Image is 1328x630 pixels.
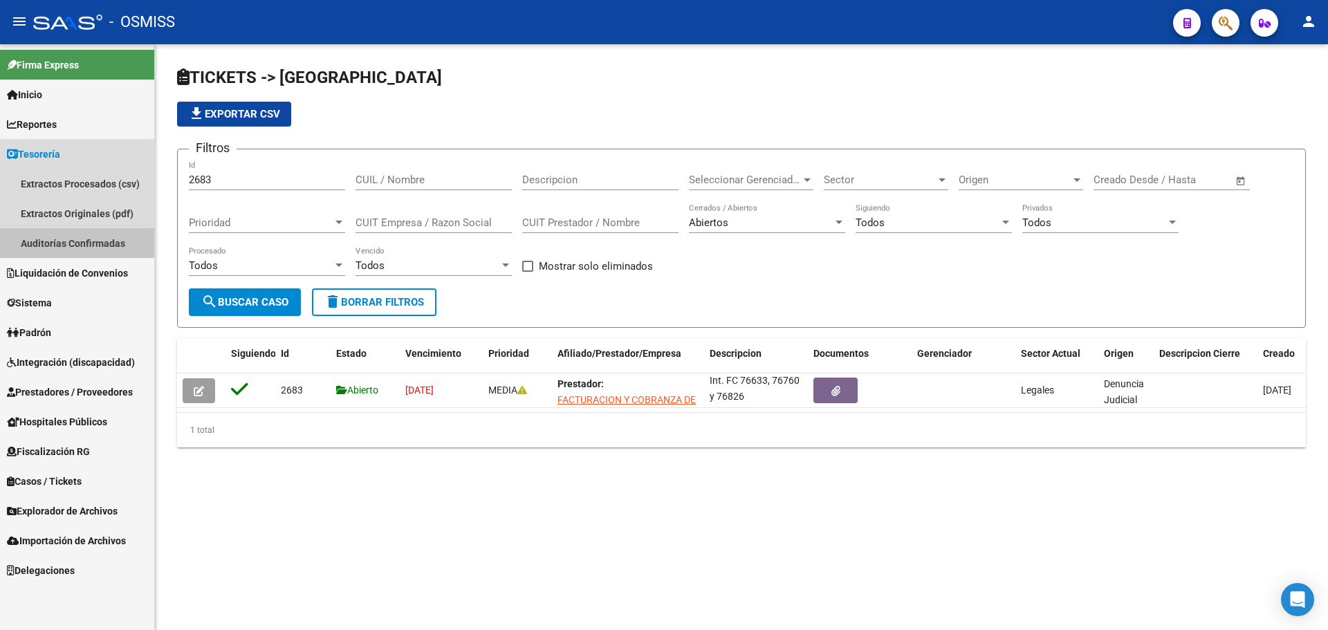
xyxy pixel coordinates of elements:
span: Mostrar solo eliminados [539,258,653,275]
h3: Filtros [189,138,237,158]
datatable-header-cell: Descripcion Cierre [1154,339,1257,385]
span: Afiliado/Prestador/Empresa [557,348,681,359]
datatable-header-cell: Prioridad [483,339,552,385]
div: 1 total [177,413,1306,447]
button: Open calendar [1233,173,1249,189]
span: Prestadores / Proveedores [7,385,133,400]
button: Borrar Filtros [312,288,436,316]
span: [DATE] [405,385,434,396]
span: Importación de Archivos [7,533,126,548]
mat-icon: person [1300,13,1317,30]
button: Exportar CSV [177,102,291,127]
button: Buscar Caso [189,288,301,316]
datatable-header-cell: Descripcion [704,339,808,385]
span: Exportar CSV [188,108,280,120]
span: Seleccionar Gerenciador [689,174,801,186]
span: Explorador de Archivos [7,503,118,519]
span: Legales [1021,385,1054,396]
span: Fiscalización RG [7,444,90,459]
span: Sistema [7,295,52,311]
span: Padrón [7,325,51,340]
datatable-header-cell: Estado [331,339,400,385]
datatable-header-cell: Gerenciador [912,339,1015,385]
span: Prioridad [488,348,529,359]
datatable-header-cell: Afiliado/Prestador/Empresa [552,339,704,385]
span: Todos [189,259,218,272]
span: Todos [1022,216,1051,229]
mat-icon: file_download [188,105,205,122]
div: Open Intercom Messenger [1281,583,1314,616]
span: Gerenciador [917,348,972,359]
span: Sector [824,174,936,186]
span: Casos / Tickets [7,474,82,489]
span: Descripcion [710,348,762,359]
span: Denuncia Judicial [1104,378,1144,405]
span: Documentos [813,348,869,359]
span: Tesorería [7,147,60,162]
span: Todos [856,216,885,229]
span: Prioridad [189,216,333,229]
span: Buscar Caso [201,296,288,308]
datatable-header-cell: Sector Actual [1015,339,1098,385]
span: Sector Actual [1021,348,1080,359]
span: Todos [356,259,385,272]
mat-icon: menu [11,13,28,30]
span: Reportes [7,117,57,132]
span: Abiertos [689,216,728,229]
datatable-header-cell: Origen [1098,339,1154,385]
span: Descripcion Cierre [1159,348,1240,359]
input: Fecha fin [1162,174,1229,186]
span: Id [281,348,289,359]
strong: Prestador: [557,378,604,389]
span: Creado [1263,348,1295,359]
span: - OSMISS [109,7,175,37]
mat-icon: delete [324,293,341,310]
span: Estado [336,348,367,359]
span: FACTURACION Y COBRANZA DE LOS EFECTORES PUBLICOS S.E. [557,394,697,421]
span: TICKETS -> [GEOGRAPHIC_DATA] [177,68,442,87]
span: Origen [959,174,1071,186]
span: Inicio [7,87,42,102]
span: 2683 [281,385,303,396]
mat-icon: search [201,293,218,310]
span: Siguiendo [231,348,276,359]
span: Borrar Filtros [324,296,424,308]
span: Hospitales Públicos [7,414,107,429]
span: MEDIA [488,385,527,396]
span: [DATE] [1263,385,1291,396]
datatable-header-cell: Documentos [808,339,912,385]
span: Delegaciones [7,563,75,578]
input: Fecha inicio [1094,174,1150,186]
span: Firma Express [7,57,79,73]
datatable-header-cell: Siguiendo [225,339,275,385]
span: Integración (discapacidad) [7,355,135,370]
datatable-header-cell: Vencimiento [400,339,483,385]
span: Abierto [336,385,378,396]
datatable-header-cell: Id [275,339,331,385]
span: Vencimiento [405,348,461,359]
span: Origen [1104,348,1134,359]
span: Liquidación de Convenios [7,266,128,281]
